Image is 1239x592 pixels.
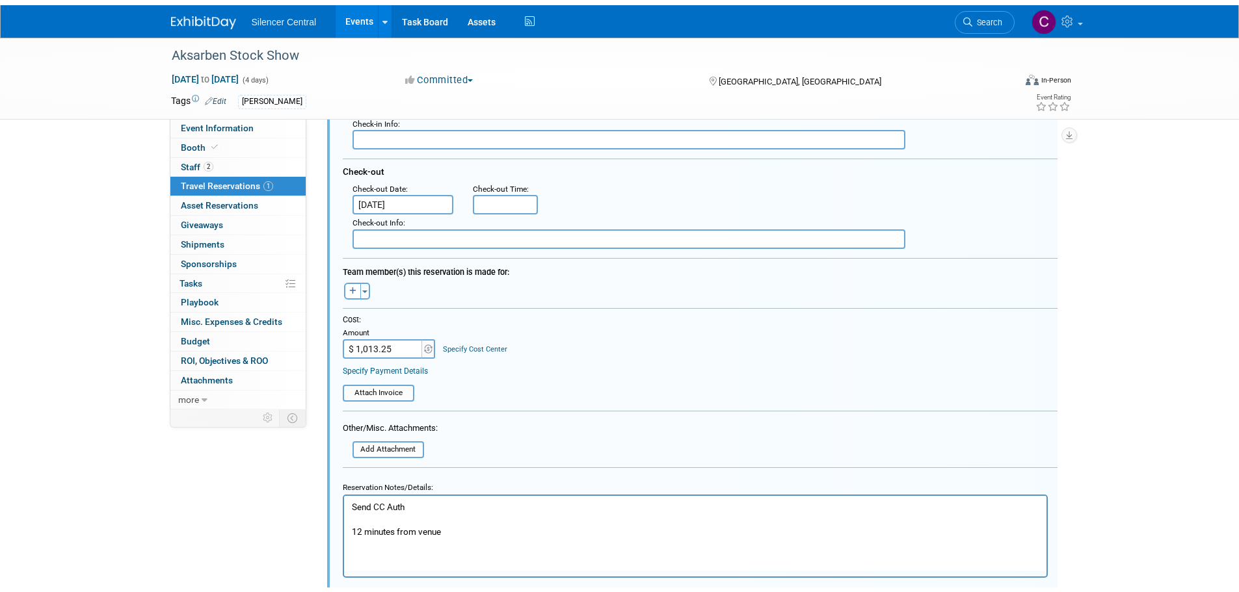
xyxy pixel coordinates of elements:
div: Event Rating [1035,89,1071,96]
span: more [178,389,199,400]
div: Other/Misc. Attachments: [343,417,438,432]
span: Check-out [343,161,384,172]
span: Misc. Expenses & Credits [181,311,282,322]
button: Committed [401,68,478,82]
span: Check-out Info [353,213,403,222]
span: Travel Reservations [181,175,273,186]
small: : [473,179,529,188]
td: Personalize Event Tab Strip [257,404,280,421]
td: Tags [171,89,226,104]
a: Edit [205,92,226,101]
span: Asset Reservations [181,195,258,205]
span: Check-out Time [473,179,527,188]
span: 2 [204,157,213,166]
a: Event Information [170,114,306,133]
img: Cade Cox [1032,5,1056,29]
span: Budget [181,331,210,341]
a: Playbook [170,288,306,307]
a: Asset Reservations [170,191,306,210]
img: Format-Inperson.png [1026,70,1039,80]
span: Booth [181,137,220,148]
span: Attachments [181,370,233,380]
a: ROI, Objectives & ROO [170,346,306,365]
span: 1 [263,176,273,186]
span: [DATE] [DATE] [171,68,239,80]
img: ExhibitDay [171,11,236,24]
small: : [353,213,405,222]
a: Search [955,6,1015,29]
div: [PERSON_NAME] [238,90,306,103]
span: Tasks [180,273,202,283]
div: Team member(s) this reservation is made for: [343,255,1058,274]
span: ROI, Objectives & ROO [181,350,268,361]
span: Shipments [181,234,224,244]
i: Booth reservation complete [211,138,218,146]
div: In-Person [1041,70,1071,80]
div: Amount [343,323,437,335]
span: to [199,69,211,79]
span: Staff [181,157,213,167]
a: Tasks [170,269,306,288]
span: (4 days) [241,71,269,79]
a: Specify Payment Details [343,361,428,370]
div: Aksarben Stock Show [167,39,995,62]
a: Specify Cost Center [443,340,507,348]
a: Booth [170,133,306,152]
span: Search [972,12,1002,22]
a: Budget [170,327,306,346]
span: Check-in Info [353,114,398,123]
div: Cost: [343,309,1058,320]
div: Reservation Notes/Details: [343,472,1048,489]
span: Event Information [181,118,254,128]
span: Sponsorships [181,253,237,264]
span: Check-out Date [353,179,406,188]
a: Misc. Expenses & Credits [170,307,306,326]
a: Shipments [170,230,306,249]
span: Playbook [181,292,219,302]
small: : [353,179,408,188]
a: Giveaways [170,211,306,229]
span: Giveaways [181,214,223,225]
a: Attachments [170,366,306,385]
iframe: Rich Text Area [344,491,1046,565]
small: : [353,114,400,123]
td: Toggle Event Tabs [279,404,306,421]
a: Travel Reservations1 [170,172,306,190]
a: Staff2 [170,153,306,172]
div: Event Format [938,68,1072,87]
a: more [170,385,306,404]
span: Silencer Central [252,12,317,22]
span: [GEOGRAPHIC_DATA], [GEOGRAPHIC_DATA] [719,71,881,81]
a: Sponsorships [170,250,306,268]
